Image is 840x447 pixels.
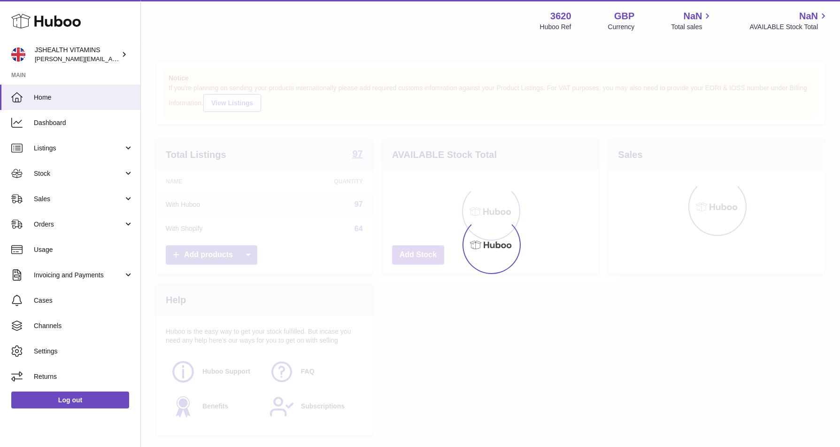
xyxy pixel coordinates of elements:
[671,10,713,31] a: NaN Total sales
[34,296,133,305] span: Cases
[540,23,571,31] div: Huboo Ref
[34,195,123,204] span: Sales
[34,347,133,356] span: Settings
[34,322,133,330] span: Channels
[34,169,123,178] span: Stock
[34,144,123,153] span: Listings
[550,10,571,23] strong: 3620
[11,47,25,62] img: francesca@jshealthvitamins.com
[749,23,829,31] span: AVAILABLE Stock Total
[35,46,119,63] div: JSHEALTH VITAMINS
[11,392,129,408] a: Log out
[34,220,123,229] span: Orders
[34,93,133,102] span: Home
[34,372,133,381] span: Returns
[34,118,133,127] span: Dashboard
[614,10,634,23] strong: GBP
[671,23,713,31] span: Total sales
[35,55,188,63] span: [PERSON_NAME][EMAIL_ADDRESS][DOMAIN_NAME]
[799,10,818,23] span: NaN
[683,10,702,23] span: NaN
[34,271,123,280] span: Invoicing and Payments
[34,245,133,254] span: Usage
[749,10,829,31] a: NaN AVAILABLE Stock Total
[608,23,635,31] div: Currency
